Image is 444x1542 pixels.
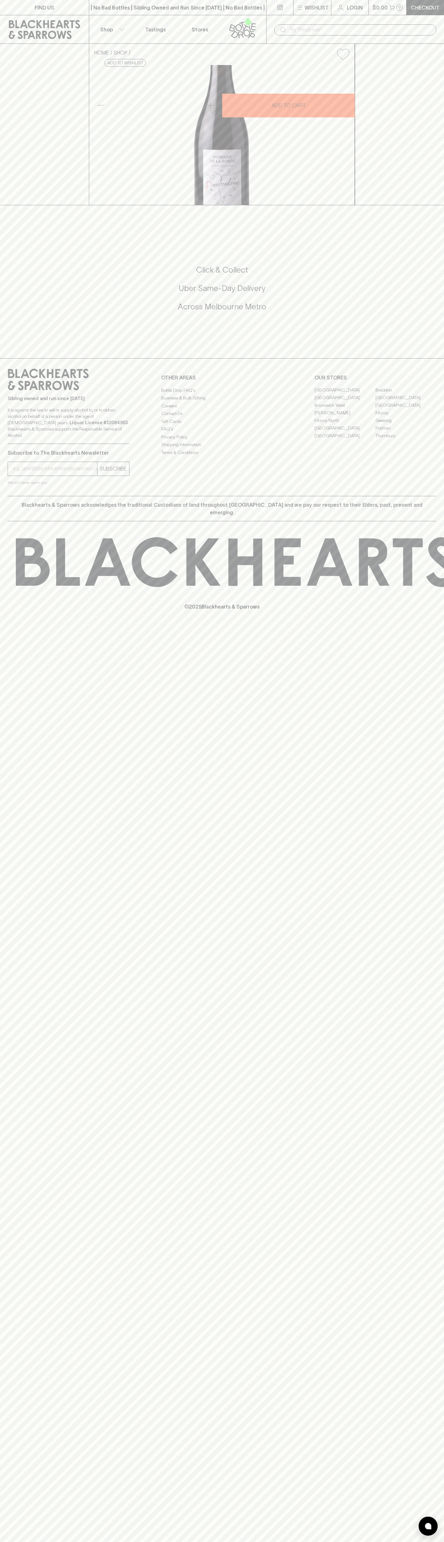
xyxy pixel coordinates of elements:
[161,449,283,456] a: Terms & Conditions
[161,394,283,402] a: Business & Bulk Gifting
[114,50,127,56] a: SHOP
[100,26,113,33] p: Shop
[315,386,375,394] a: [GEOGRAPHIC_DATA]
[161,374,283,381] p: OTHER AREAS
[161,402,283,410] a: Careers
[315,402,375,409] a: Brunswick West
[375,386,436,394] a: Braddon
[13,464,97,474] input: e.g. jane@blackheartsandsparrows.com.au
[89,15,134,43] button: Shop
[8,265,436,275] h5: Click & Collect
[133,15,178,43] a: Tastings
[89,65,355,205] img: 41207.png
[161,441,283,449] a: Shipping Information
[8,395,129,402] p: Sibling owned and run since [DATE]
[97,462,129,476] button: SUBSCRIBE
[161,425,283,433] a: FAQ's
[178,15,222,43] a: Stores
[192,26,208,33] p: Stores
[335,46,352,63] button: Add to wishlist
[8,301,436,312] h5: Across Melbourne Metro
[315,417,375,425] a: Fitzroy North
[8,449,129,457] p: Subscribe to The Blackhearts Newsletter
[161,418,283,425] a: Gift Cards
[411,4,440,11] p: Checkout
[94,50,109,56] a: HOME
[289,25,431,35] input: Try "Pinot noir"
[8,407,129,438] p: It is against the law to sell or supply alcohol to, or to obtain alcohol on behalf of a person un...
[315,425,375,432] a: [GEOGRAPHIC_DATA]
[375,432,436,440] a: Thornbury
[375,417,436,425] a: Geelong
[272,102,306,109] p: ADD TO CART
[145,26,166,33] p: Tastings
[375,394,436,402] a: [GEOGRAPHIC_DATA]
[100,465,127,472] p: SUBSCRIBE
[315,394,375,402] a: [GEOGRAPHIC_DATA]
[222,94,355,117] button: ADD TO CART
[315,432,375,440] a: [GEOGRAPHIC_DATA]
[375,425,436,432] a: Prahran
[398,6,401,9] p: 0
[8,283,436,293] h5: Uber Same-Day Delivery
[305,4,329,11] p: Wishlist
[375,402,436,409] a: [GEOGRAPHIC_DATA]
[315,374,436,381] p: OUR STORES
[35,4,54,11] p: FIND US
[161,386,283,394] a: Bottle Drop FAQ's
[161,433,283,441] a: Privacy Policy
[375,409,436,417] a: Fitzroy
[315,409,375,417] a: [PERSON_NAME]
[104,59,146,67] button: Add to wishlist
[12,501,432,516] p: Blackhearts & Sparrows acknowledges the traditional Custodians of land throughout [GEOGRAPHIC_DAT...
[161,410,283,418] a: Contact Us
[373,4,388,11] p: $0.00
[425,1523,431,1529] img: bubble-icon
[70,420,128,425] strong: Liquor License #32064953
[8,239,436,346] div: Call to action block
[347,4,363,11] p: Login
[8,479,129,486] p: We will never spam you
